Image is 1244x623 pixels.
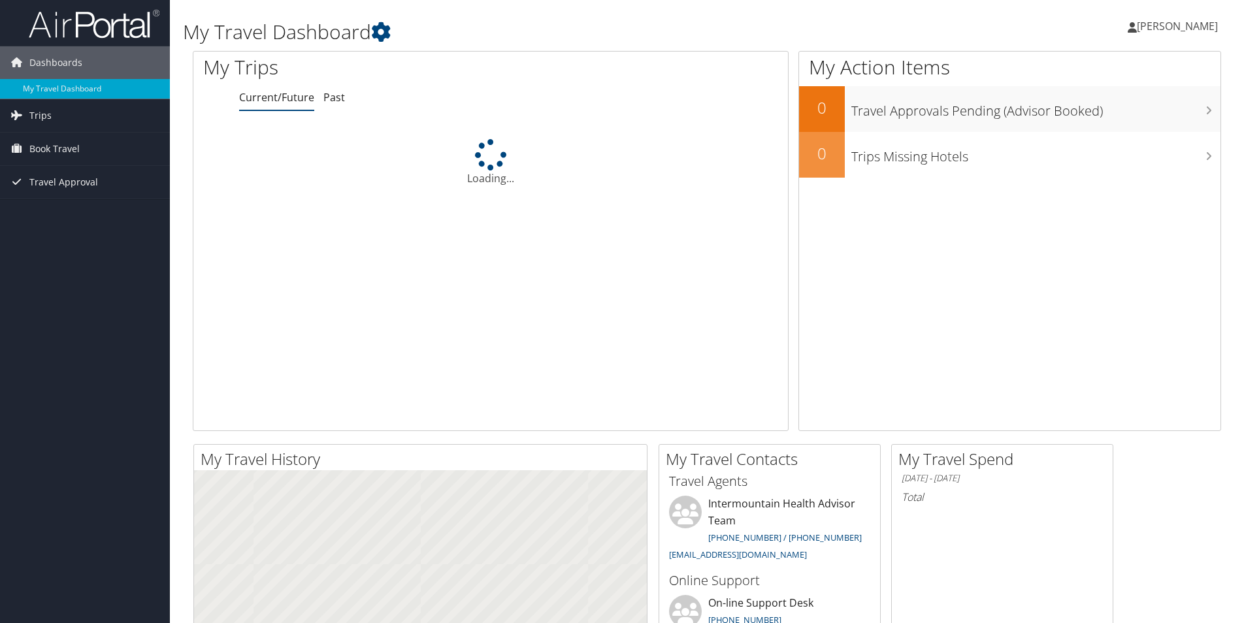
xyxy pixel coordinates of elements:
h6: Total [902,490,1103,504]
span: Trips [29,99,52,132]
h3: Travel Approvals Pending (Advisor Booked) [851,95,1220,120]
span: [PERSON_NAME] [1137,19,1218,33]
h6: [DATE] - [DATE] [902,472,1103,485]
h2: My Travel Spend [898,448,1113,470]
a: Current/Future [239,90,314,104]
h2: 0 [799,97,845,119]
a: 0Trips Missing Hotels [799,132,1220,178]
h1: My Trips [203,54,531,81]
a: [PERSON_NAME] [1128,7,1231,46]
span: Travel Approval [29,166,98,199]
h2: My Travel Contacts [666,448,880,470]
a: [PHONE_NUMBER] / [PHONE_NUMBER] [708,532,862,543]
a: 0Travel Approvals Pending (Advisor Booked) [799,86,1220,132]
h3: Online Support [669,571,870,590]
h1: My Action Items [799,54,1220,81]
li: Intermountain Health Advisor Team [663,496,877,566]
img: airportal-logo.png [29,8,159,39]
span: Dashboards [29,46,82,79]
h3: Travel Agents [669,472,870,490]
span: Book Travel [29,133,80,165]
h2: My Travel History [201,448,647,470]
a: Past [323,90,345,104]
div: Loading... [193,139,788,186]
h3: Trips Missing Hotels [851,141,1220,166]
a: [EMAIL_ADDRESS][DOMAIN_NAME] [669,549,807,560]
h1: My Travel Dashboard [183,18,881,46]
h2: 0 [799,142,845,165]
